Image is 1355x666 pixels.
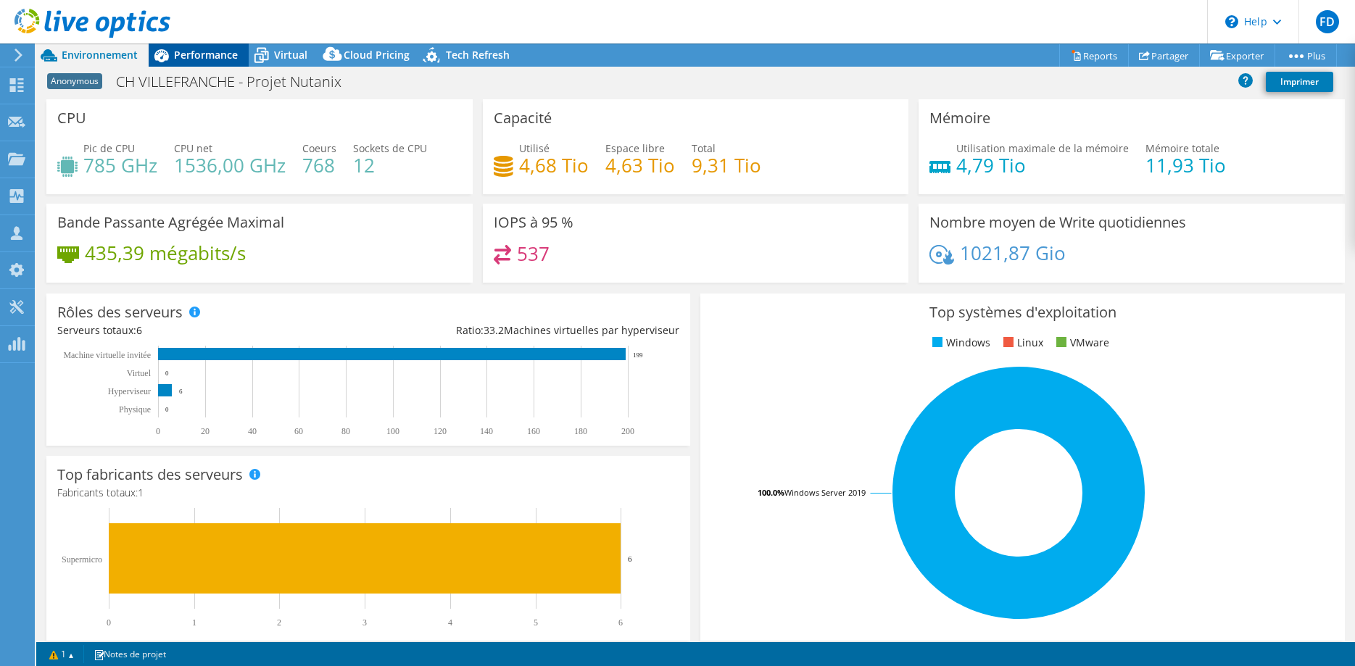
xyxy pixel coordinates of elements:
span: Mémoire totale [1145,141,1219,155]
a: Partager [1128,44,1200,67]
text: 6 [179,388,183,395]
text: Physique [119,404,151,415]
h3: Rôles des serveurs [57,304,183,320]
span: Espace libre [605,141,665,155]
span: Anonymous [47,73,102,89]
h4: 4,79 Tio [956,157,1129,173]
span: Cloud Pricing [344,48,410,62]
text: 5 [534,617,538,628]
tspan: 100.0% [758,487,784,498]
span: Tech Refresh [446,48,510,62]
h4: 537 [517,246,550,262]
h4: 11,93 Tio [1145,157,1226,173]
h3: Nombre moyen de Write quotidiennes [929,215,1186,230]
text: 199 [633,351,643,359]
h3: Top systèmes d'exploitation [711,304,1333,320]
text: Hyperviseur [108,386,151,396]
a: Plus [1275,44,1337,67]
text: 3 [362,617,367,628]
span: Coeurs [302,141,336,155]
text: 0 [165,370,169,377]
h4: 435,39 mégabits/s [85,245,246,261]
text: 6 [618,617,623,628]
a: Exporter [1199,44,1275,67]
h4: 1021,87 Gio [960,245,1066,261]
span: 6 [136,323,142,337]
h3: Mémoire [929,110,990,126]
text: 6 [628,554,632,563]
text: 1 [192,617,196,628]
svg: \n [1225,15,1238,28]
span: Performance [174,48,238,62]
text: 0 [156,426,160,436]
text: 0 [165,406,169,413]
h4: Fabricants totaux: [57,485,679,501]
h4: 1536,00 GHz [174,157,286,173]
text: 200 [621,426,634,436]
h4: 12 [353,157,427,173]
text: 120 [434,426,447,436]
h3: Capacité [494,110,552,126]
text: 180 [574,426,587,436]
span: 33.2 [484,323,504,337]
text: 100 [386,426,399,436]
text: 40 [248,426,257,436]
h3: IOPS à 95 % [494,215,573,230]
h4: 768 [302,157,336,173]
h3: Bande Passante Agrégée Maximal [57,215,284,230]
span: Utilisation maximale de la mémoire [956,141,1129,155]
h3: CPU [57,110,86,126]
text: 0 [107,617,111,628]
a: Imprimer [1266,72,1333,92]
text: Virtuel [127,368,152,378]
span: 1 [138,486,144,499]
h4: 4,68 Tio [519,157,589,173]
text: 80 [341,426,350,436]
text: 160 [527,426,540,436]
li: Windows [929,335,990,351]
span: CPU net [174,141,212,155]
span: Utilisé [519,141,550,155]
div: Ratio: Machines virtuelles par hyperviseur [368,322,679,338]
text: 140 [480,426,493,436]
text: 4 [448,617,452,628]
h1: CH VILLEFRANCHE - Projet Nutanix [109,74,364,90]
h4: 785 GHz [83,157,157,173]
span: FD [1316,10,1339,33]
tspan: Windows Server 2019 [784,487,866,498]
text: Supermicro [62,554,102,565]
h4: 9,31 Tio [692,157,761,173]
li: Linux [1000,335,1043,351]
li: VMware [1053,335,1109,351]
text: 2 [277,617,281,628]
span: Pic de CPU [83,141,135,155]
div: Serveurs totaux: [57,322,368,338]
span: Total [692,141,716,155]
span: Environnement [62,48,138,62]
h4: 4,63 Tio [605,157,675,173]
text: 60 [294,426,303,436]
span: Sockets de CPU [353,141,427,155]
h3: Top fabricants des serveurs [57,467,243,483]
a: Notes de projet [83,645,176,663]
tspan: Machine virtuelle invitée [63,350,151,360]
a: 1 [39,645,84,663]
text: 20 [201,426,210,436]
a: Reports [1059,44,1129,67]
span: Virtual [274,48,307,62]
